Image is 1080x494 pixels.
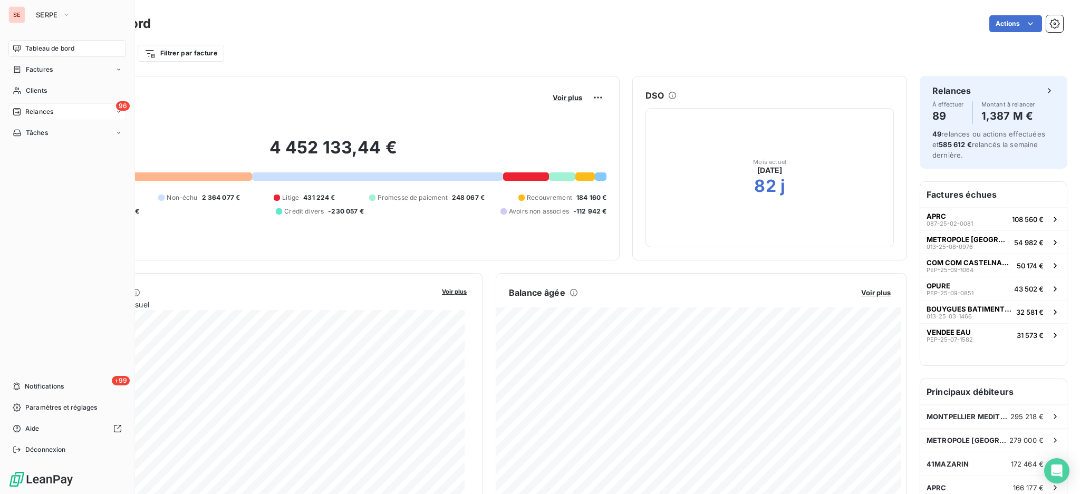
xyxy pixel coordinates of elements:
[920,182,1067,207] h6: Factures échues
[303,193,335,202] span: 431 224 €
[861,288,891,297] span: Voir plus
[753,159,786,165] span: Mois actuel
[25,403,97,412] span: Paramètres et réglages
[553,93,582,102] span: Voir plus
[25,107,53,117] span: Relances
[138,45,224,62] button: Filtrer par facture
[36,11,58,19] span: SERPE
[1009,436,1044,444] span: 279 000 €
[25,445,66,454] span: Déconnexion
[452,193,485,202] span: 248 067 €
[927,412,1010,421] span: MONTPELLIER MEDITERRANEE METROPOLE
[932,130,1045,159] span: relances ou actions effectuées et relancés la semaine dernière.
[1044,458,1069,483] div: Open Intercom Messenger
[932,130,941,138] span: 49
[920,300,1067,323] button: BOUYGUES BATIMENT SUD EST013-25-03-146632 581 €
[25,44,74,53] span: Tableau de bord
[920,323,1067,346] button: VENDEE EAUPEP-25-07-158231 573 €
[927,212,946,220] span: APRC
[754,176,776,197] h2: 82
[167,193,197,202] span: Non-échu
[202,193,240,202] span: 2 364 077 €
[927,336,973,343] span: PEP-25-07-1582
[509,286,565,299] h6: Balance âgée
[932,108,964,124] h4: 89
[282,193,299,202] span: Litige
[920,207,1067,230] button: APRC087-25-02-0081108 560 €
[927,305,1012,313] span: BOUYGUES BATIMENT SUD EST
[8,6,25,23] div: SE
[927,460,969,468] span: 41MAZARIN
[26,128,48,138] span: Tâches
[112,376,130,385] span: +99
[116,101,130,111] span: 96
[932,84,971,97] h6: Relances
[927,436,1009,444] span: METROPOLE [GEOGRAPHIC_DATA]
[1014,238,1044,247] span: 54 982 €
[920,230,1067,254] button: METROPOLE [GEOGRAPHIC_DATA]013-25-08-097654 982 €
[527,193,572,202] span: Recouvrement
[8,471,74,488] img: Logo LeanPay
[1014,285,1044,293] span: 43 502 €
[439,286,470,296] button: Voir plus
[927,267,973,273] span: PEP-25-09-1064
[8,420,126,437] a: Aide
[1013,483,1044,492] span: 166 177 €
[920,277,1067,300] button: OPUREPEP-25-09-085143 502 €
[920,379,1067,404] h6: Principaux débiteurs
[284,207,324,216] span: Crédit divers
[981,101,1035,108] span: Montant à relancer
[927,290,973,296] span: PEP-25-09-0851
[939,140,971,149] span: 585 612 €
[1016,308,1044,316] span: 32 581 €
[927,220,973,227] span: 087-25-02-0081
[509,207,569,216] span: Avoirs non associés
[920,254,1067,277] button: COM COM CASTELNAUDARYPEP-25-09-106450 174 €
[927,313,972,319] span: 013-25-03-1466
[932,101,964,108] span: À effectuer
[780,176,785,197] h2: j
[378,193,448,202] span: Promesse de paiement
[60,299,435,310] span: Chiffre d'affaires mensuel
[927,328,971,336] span: VENDEE EAU
[60,137,606,169] h2: 4 452 133,44 €
[1017,261,1044,270] span: 50 174 €
[549,93,585,102] button: Voir plus
[927,235,1010,244] span: METROPOLE [GEOGRAPHIC_DATA]
[981,108,1035,124] h4: 1,387 M €
[442,288,467,295] span: Voir plus
[927,282,950,290] span: OPURE
[927,483,947,492] span: APRC
[927,244,973,250] span: 013-25-08-0976
[858,288,894,297] button: Voir plus
[927,258,1012,267] span: COM COM CASTELNAUDARY
[1010,412,1044,421] span: 295 218 €
[1017,331,1044,340] span: 31 573 €
[26,65,53,74] span: Factures
[757,165,782,176] span: [DATE]
[328,207,364,216] span: -230 057 €
[1011,460,1044,468] span: 172 464 €
[573,207,607,216] span: -112 942 €
[645,89,663,102] h6: DSO
[25,424,40,433] span: Aide
[1012,215,1044,224] span: 108 560 €
[576,193,606,202] span: 184 160 €
[26,86,47,95] span: Clients
[989,15,1042,32] button: Actions
[25,382,64,391] span: Notifications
